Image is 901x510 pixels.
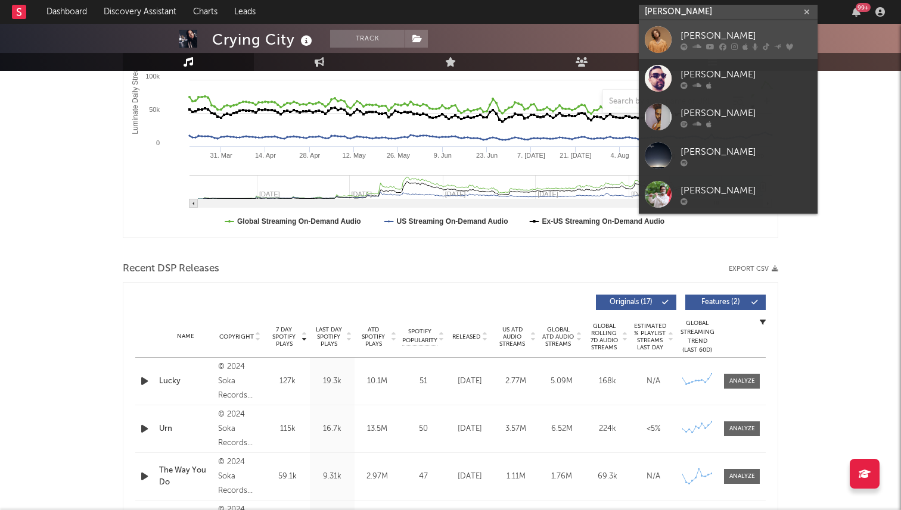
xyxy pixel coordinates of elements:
span: Estimated % Playlist Streams Last Day [633,323,666,351]
div: N/A [633,376,673,387]
div: [DATE] [450,423,490,435]
div: 59.1k [268,471,307,483]
div: © 2024 Soka Records and Mercury Records / Republic Records, a division of UMG Recordings, Inc. [218,408,262,450]
div: [PERSON_NAME] [681,183,812,198]
span: Originals ( 17 ) [604,299,658,306]
div: [DATE] [450,376,490,387]
button: 99+ [852,7,860,17]
a: [PERSON_NAME] [639,136,818,175]
div: © 2024 Soka Records and Mercury Records / Republic Records, a division of UMG Recordings, Inc. [218,360,262,403]
div: 16.7k [313,423,352,435]
div: 10.1M [358,376,396,387]
text: 9. Jun [434,152,452,159]
a: Lucky [159,376,212,387]
input: Search for artists [639,5,818,20]
a: [PERSON_NAME] [639,175,818,214]
span: Last Day Spotify Plays [313,326,344,348]
a: [PERSON_NAME] [639,98,818,136]
input: Search by song name or URL [603,97,729,107]
div: © 2024 Soka Records and Mercury Records, a division of UMG Recordings, Inc. [218,455,262,498]
div: N/A [633,471,673,483]
div: 6.52M [542,423,582,435]
text: 28. Apr [299,152,320,159]
div: 69.3k [588,471,627,483]
div: [PERSON_NAME] [681,29,812,43]
div: 99 + [856,3,871,12]
span: Spotify Popularity [402,327,437,345]
div: 13.5M [358,423,396,435]
a: [PERSON_NAME] [639,59,818,98]
div: 3.57M [496,423,536,435]
div: [DATE] [450,471,490,483]
div: Crying City [212,30,315,49]
button: Track [330,30,405,48]
button: Features(2) [685,295,766,310]
div: Name [159,332,212,341]
text: Ex-US Streaming On-Demand Audio [542,217,665,226]
button: Originals(17) [596,295,676,310]
span: ATD Spotify Plays [358,326,389,348]
div: 2.77M [496,376,536,387]
span: Recent DSP Releases [123,262,219,276]
text: 7. [DATE] [517,152,545,159]
div: [PERSON_NAME] [681,67,812,82]
div: 2.97M [358,471,396,483]
div: Global Streaming Trend (Last 60D) [679,319,715,355]
text: 31. Mar [210,152,232,159]
text: 12. May [343,152,366,159]
text: 100k [145,73,160,80]
div: 47 [402,471,444,483]
span: US ATD Audio Streams [496,326,529,348]
span: 7 Day Spotify Plays [268,326,300,348]
text: US Streaming On-Demand Audio [397,217,508,226]
span: Copyright [219,333,254,340]
button: Export CSV [729,265,778,273]
div: 115k [268,423,307,435]
div: 5.09M [542,376,582,387]
div: [PERSON_NAME] [681,145,812,159]
text: 4. Aug [611,152,629,159]
div: 19.3k [313,376,352,387]
span: Global ATD Audio Streams [542,326,574,348]
text: 0 [156,139,160,146]
text: 21. [DATE] [560,152,591,159]
span: Global Rolling 7D Audio Streams [588,323,620,351]
div: <5% [633,423,673,435]
text: Luminate Daily Streams [131,58,139,134]
a: [PERSON_NAME] [639,20,818,59]
span: Released [452,333,480,340]
div: [PERSON_NAME] [681,106,812,120]
div: 127k [268,376,307,387]
div: 50 [402,423,444,435]
div: 224k [588,423,627,435]
text: 14. Apr [255,152,276,159]
div: 168k [588,376,627,387]
text: 23. Jun [476,152,498,159]
div: 9.31k [313,471,352,483]
text: 26. May [387,152,411,159]
div: 51 [402,376,444,387]
a: The Way You Do [159,465,212,488]
a: Urn [159,423,212,435]
div: 1.76M [542,471,582,483]
text: Global Streaming On-Demand Audio [237,217,361,226]
span: Features ( 2 ) [693,299,748,306]
div: 1.11M [496,471,536,483]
